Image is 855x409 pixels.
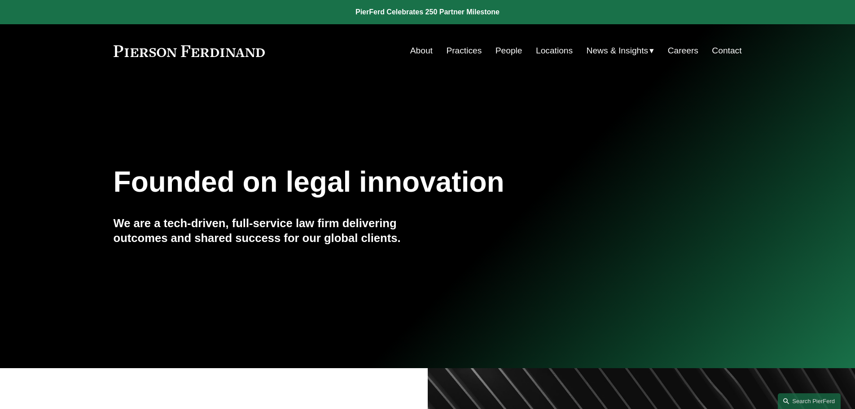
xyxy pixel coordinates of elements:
a: Search this site [778,393,841,409]
a: folder dropdown [587,42,654,59]
a: Locations [536,42,573,59]
h4: We are a tech-driven, full-service law firm delivering outcomes and shared success for our global... [114,216,428,245]
a: Careers [668,42,698,59]
h1: Founded on legal innovation [114,166,637,198]
span: News & Insights [587,43,649,59]
a: About [410,42,433,59]
a: People [495,42,522,59]
a: Practices [446,42,482,59]
a: Contact [712,42,741,59]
